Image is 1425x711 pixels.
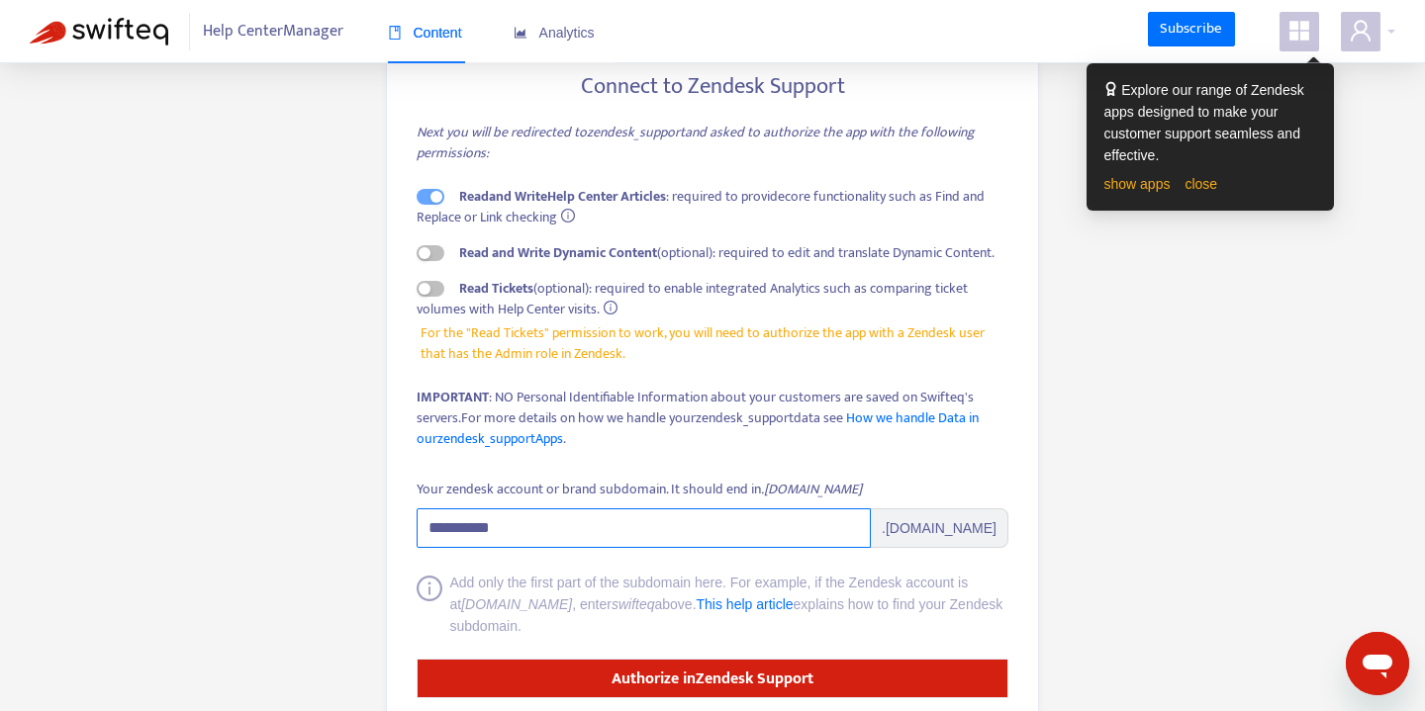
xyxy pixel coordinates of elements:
[417,576,442,637] span: info-circle
[459,241,657,264] strong: Read and Write Dynamic Content
[561,209,575,222] span: info-circle
[417,659,1008,698] button: Authorize inZendesk Support
[417,277,968,320] span: (optional): required to enable integrated Analytics such as comparing ticket volumes with Help Ce...
[417,406,979,450] a: How we handle Data in ourzendesk_supportApps
[388,25,462,41] span: Content
[761,478,862,500] i: .[DOMAIN_NAME]
[417,73,1008,100] h4: Connect to Zendesk Support
[417,406,979,450] span: For more details on how we handle your zendesk_support data see .
[1346,632,1409,695] iframe: Button to launch messaging window, conversation in progress
[1104,79,1316,166] div: Explore our range of Zendesk apps designed to make your customer support seamless and effective.
[604,301,617,314] span: info-circle
[1104,176,1171,192] a: show apps
[417,386,489,408] strong: IMPORTANT
[30,18,168,45] img: Swifteq
[450,572,1009,637] div: Add only the first part of the subdomain here. For example, if the Zendesk account is at , enter ...
[417,479,862,500] div: Your zendesk account or brand subdomain. It should end in
[1185,176,1217,192] a: close
[417,185,985,228] span: : required to provide core functionality such as Find and Replace or Link checking
[871,508,1008,548] span: .[DOMAIN_NAME]
[1349,19,1373,43] span: user
[203,13,343,50] span: Help Center Manager
[612,666,813,692] strong: Authorize in Zendesk Support
[461,596,572,612] i: [DOMAIN_NAME]
[417,121,975,164] i: Next you will be redirected to zendesk_support and asked to authorize the app with the following ...
[697,596,794,612] a: This help article
[1148,12,1235,47] a: Subscribe
[459,277,533,300] strong: Read Tickets
[459,185,666,208] strong: Read and Write Help Center Articles
[388,26,402,40] span: book
[1287,19,1311,43] span: appstore
[459,241,995,264] span: (optional): required to edit and translate Dynamic Content.
[514,25,595,41] span: Analytics
[612,596,655,612] i: swifteq
[421,322,1005,364] span: For the "Read Tickets" permission to work, you will need to authorize the app with a Zendesk user...
[514,26,527,40] span: area-chart
[417,387,1008,449] div: : NO Personal Identifiable Information about your customers are saved on Swifteq's servers.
